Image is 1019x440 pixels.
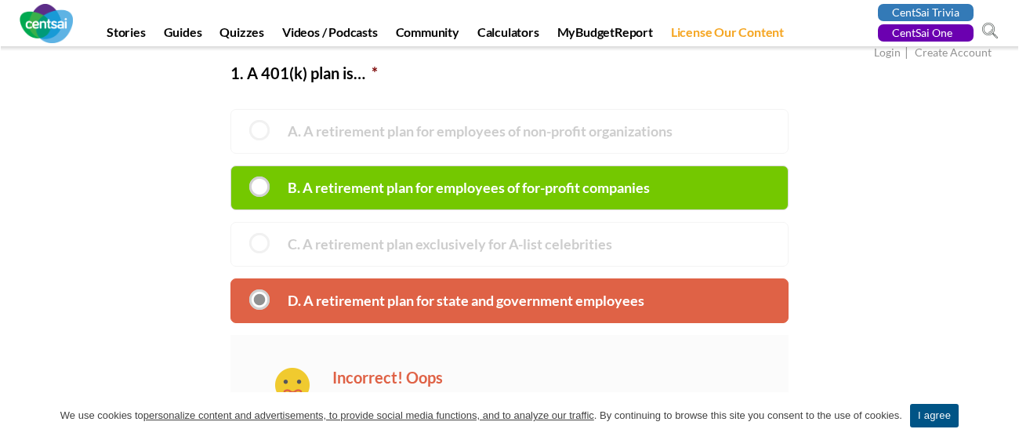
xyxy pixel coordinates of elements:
label: B. A retirement plan for employees of for-profit companies [230,165,789,210]
a: Community [388,24,467,46]
a: Guides [156,24,210,46]
label: A. A retirement plan for employees of non-profit organizations [230,109,789,154]
span: We use cookies to . By continuing to browse this site you consent to the use of cookies. [60,408,902,424]
u: personalize content and advertisements, to provide social media functions, and to analyze our tra... [143,409,594,421]
a: Calculators [470,24,547,46]
span: | [903,44,912,62]
img: CentSai [20,4,73,43]
div: Incorrect! Oops [332,368,443,387]
a: Login [874,45,901,62]
a: License Our Content [663,24,792,46]
a: CentSai Trivia [878,4,974,21]
label: D. A retirement plan for state and government employees [230,278,789,323]
label: 1. A 401(k) plan is… [230,60,378,85]
a: MyBudgetReport [549,24,661,46]
a: CentSai One [878,24,974,42]
a: Create Account [915,45,992,62]
a: I agree [910,404,959,427]
label: C. A retirement plan exclusively for A-list celebrities [230,222,789,267]
a: Videos / Podcasts [274,24,386,46]
a: I agree [992,408,1007,424]
a: Quizzes [212,24,272,46]
a: Stories [99,24,154,46]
